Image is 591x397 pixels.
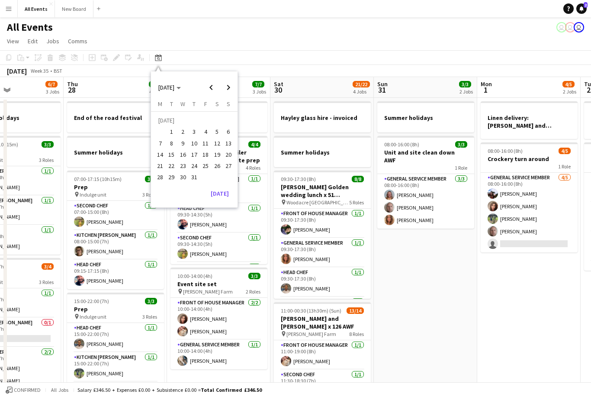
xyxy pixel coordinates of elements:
[274,148,371,156] h3: Summer holidays
[177,138,189,149] button: 09-07-2025
[481,142,578,252] app-job-card: 08:00-16:00 (8h)4/5Crockery turn around1 RoleGeneral service member4/508:00-16:00 (8h)[PERSON_NAM...
[223,149,234,160] span: 20
[459,88,473,95] div: 2 Jobs
[154,115,234,126] td: [DATE]
[207,187,232,200] button: [DATE]
[170,203,267,233] app-card-role: Head Chef1/109:30-14:30 (5h)[PERSON_NAME]
[211,160,222,171] button: 26-07-2025
[39,279,54,285] span: 3 Roles
[211,149,222,160] button: 19-07-2025
[67,260,164,289] app-card-role: Head Chef1/109:15-17:15 (8h)[PERSON_NAME]
[377,101,474,132] div: Summer holidays
[177,126,189,137] button: 02-07-2025
[481,80,492,88] span: Mon
[145,298,157,304] span: 3/3
[384,141,419,148] span: 08:00-16:00 (8h)
[77,387,262,393] div: Salary £346.50 + Expenses £0.00 + Subsistence £0.00 =
[42,263,54,270] span: 3/4
[204,100,207,108] span: F
[574,22,584,32] app-user-avatar: Sarah Chapman
[7,37,19,45] span: View
[189,127,199,137] span: 3
[274,80,283,88] span: Sat
[183,288,233,295] span: [PERSON_NAME] Farm
[178,138,188,148] span: 9
[155,161,165,171] span: 21
[189,138,200,149] button: 10-07-2025
[211,126,222,137] button: 05-07-2025
[189,160,200,171] button: 24-07-2025
[170,268,267,369] app-job-card: 10:00-14:00 (4h)3/3Event site set [PERSON_NAME] Farm2 RolesFront of House Manager2/210:00-14:00 (...
[149,81,161,87] span: 6/6
[202,79,220,96] button: Previous month
[274,340,371,370] app-card-role: Front of House Manager1/111:00-19:00 (8h)[PERSON_NAME]
[212,161,222,171] span: 26
[481,155,578,163] h3: Crockery turn around
[170,298,267,340] app-card-role: Front of House Manager2/210:00-14:00 (4h)[PERSON_NAME][PERSON_NAME]
[274,268,371,297] app-card-role: Head Chef1/109:30-17:30 (8h)[PERSON_NAME]
[223,160,234,171] button: 27-07-2025
[377,114,474,122] h3: Summer holidays
[4,385,42,395] button: Confirmed
[193,100,196,108] span: T
[558,163,571,170] span: 1 Role
[55,0,93,17] button: New Board
[274,136,371,167] app-job-card: Summer holidays
[220,79,237,96] button: Next month
[200,149,211,160] button: 18-07-2025
[377,148,474,164] h3: Unit and site clean down AWF
[67,101,164,132] div: End of the road festival
[154,138,166,149] button: 07-07-2025
[286,331,336,337] span: [PERSON_NAME] Farm
[154,149,166,160] button: 14-07-2025
[455,165,467,171] span: 1 Role
[49,387,70,393] span: All jobs
[200,160,211,171] button: 25-07-2025
[177,171,189,183] button: 30-07-2025
[189,161,199,171] span: 24
[274,171,371,299] app-job-card: 09:30-17:30 (8h)8/8[PERSON_NAME] Golden wedding lunch x 51 [GEOGRAPHIC_DATA] Woodacre [GEOGRAPHIC...
[565,22,575,32] app-user-avatar: Sarah Chapman
[166,149,177,160] button: 15-07-2025
[64,36,91,47] a: Comms
[349,331,364,337] span: 8 Roles
[170,262,267,292] app-card-role: Second Chef1/1
[253,88,266,95] div: 3 Jobs
[149,88,163,95] div: 4 Jobs
[189,149,200,160] button: 17-07-2025
[274,183,371,199] h3: [PERSON_NAME] Golden wedding lunch x 51 [GEOGRAPHIC_DATA]
[166,138,177,149] button: 08-07-2025
[584,2,588,8] span: 2
[377,136,474,229] div: 08:00-16:00 (8h)3/3Unit and site clean down AWF1 RoleGeneral service member3/308:00-16:00 (8h)[PE...
[155,138,165,148] span: 7
[352,176,364,182] span: 8/8
[80,191,106,198] span: Indulge unit
[67,114,164,122] h3: End of the road festival
[246,165,260,171] span: 4 Roles
[166,171,177,183] button: 29-07-2025
[67,230,164,260] app-card-role: Kitchen [PERSON_NAME]1/108:00-15:00 (7h)[PERSON_NAME]
[189,149,199,160] span: 17
[347,307,364,314] span: 13/14
[167,172,177,183] span: 29
[167,161,177,171] span: 22
[281,176,316,182] span: 09:30-17:30 (8h)
[459,81,471,87] span: 3/3
[200,161,211,171] span: 25
[274,114,371,122] h3: Hayley glass hire - invoiced
[177,149,189,160] button: 16-07-2025
[178,149,188,160] span: 16
[170,100,173,108] span: T
[178,161,188,171] span: 23
[45,81,58,87] span: 6/7
[74,298,109,304] span: 15:00-22:00 (7h)
[46,37,59,45] span: Jobs
[189,138,199,148] span: 10
[274,315,371,330] h3: [PERSON_NAME] and [PERSON_NAME] x 126 AWF
[67,201,164,230] app-card-role: Second Chef1/107:00-15:00 (8h)[PERSON_NAME]
[274,101,371,132] div: Hayley glass hire - invoiced
[7,21,53,34] h1: All Events
[178,127,188,137] span: 2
